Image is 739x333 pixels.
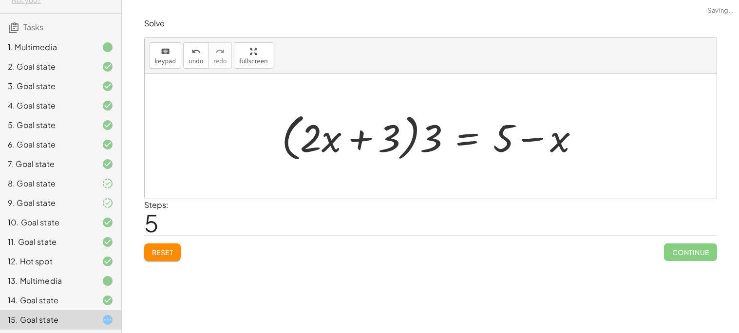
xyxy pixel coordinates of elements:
[144,18,717,29] p: Solve
[208,42,232,69] button: redoredo
[102,275,114,287] i: Task finished.
[183,42,208,69] button: undoundo
[8,217,86,228] div: 10. Goal state
[215,46,225,57] i: redo
[152,248,173,257] span: Reset
[191,46,201,57] i: undo
[102,61,114,73] i: Task finished and correct.
[8,119,86,131] div: 5. Goal state
[8,61,86,73] div: 2. Goal state
[102,80,114,92] i: Task finished and correct.
[102,217,114,228] i: Task finished and correct.
[8,158,86,170] div: 7. Goal state
[155,58,176,65] span: keypad
[189,58,203,65] span: undo
[144,208,159,238] span: 5
[102,295,114,306] i: Task finished and correct.
[239,58,267,65] span: fullscreen
[23,22,43,32] span: Tasks
[102,178,114,189] i: Task finished and part of it marked as correct.
[8,178,86,189] div: 8. Goal state
[102,197,114,209] i: Task finished and part of it marked as correct.
[161,46,170,57] i: keyboard
[102,158,114,170] i: Task finished and correct.
[8,100,86,111] div: 4. Goal state
[102,256,114,267] i: Task finished and correct.
[102,314,114,326] i: Task started.
[102,119,114,131] i: Task finished and correct.
[102,236,114,248] i: Task finished and correct.
[707,6,733,16] span: Saving…
[102,100,114,111] i: Task finished and correct.
[144,243,181,261] button: Reset
[102,139,114,150] i: Task finished and correct.
[8,41,86,53] div: 1. Multimedia
[102,41,114,53] i: Task finished.
[8,314,86,326] div: 15. Goal state
[150,42,182,69] button: keyboardkeypad
[8,295,86,306] div: 14. Goal state
[8,197,86,209] div: 9. Goal state
[234,42,273,69] button: fullscreen
[8,236,86,248] div: 11. Goal state
[8,80,86,92] div: 3. Goal state
[8,275,86,287] div: 13. Multimedia
[144,200,169,210] label: Steps:
[8,139,86,150] div: 6. Goal state
[8,256,86,267] div: 12. Hot spot
[213,58,227,65] span: redo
